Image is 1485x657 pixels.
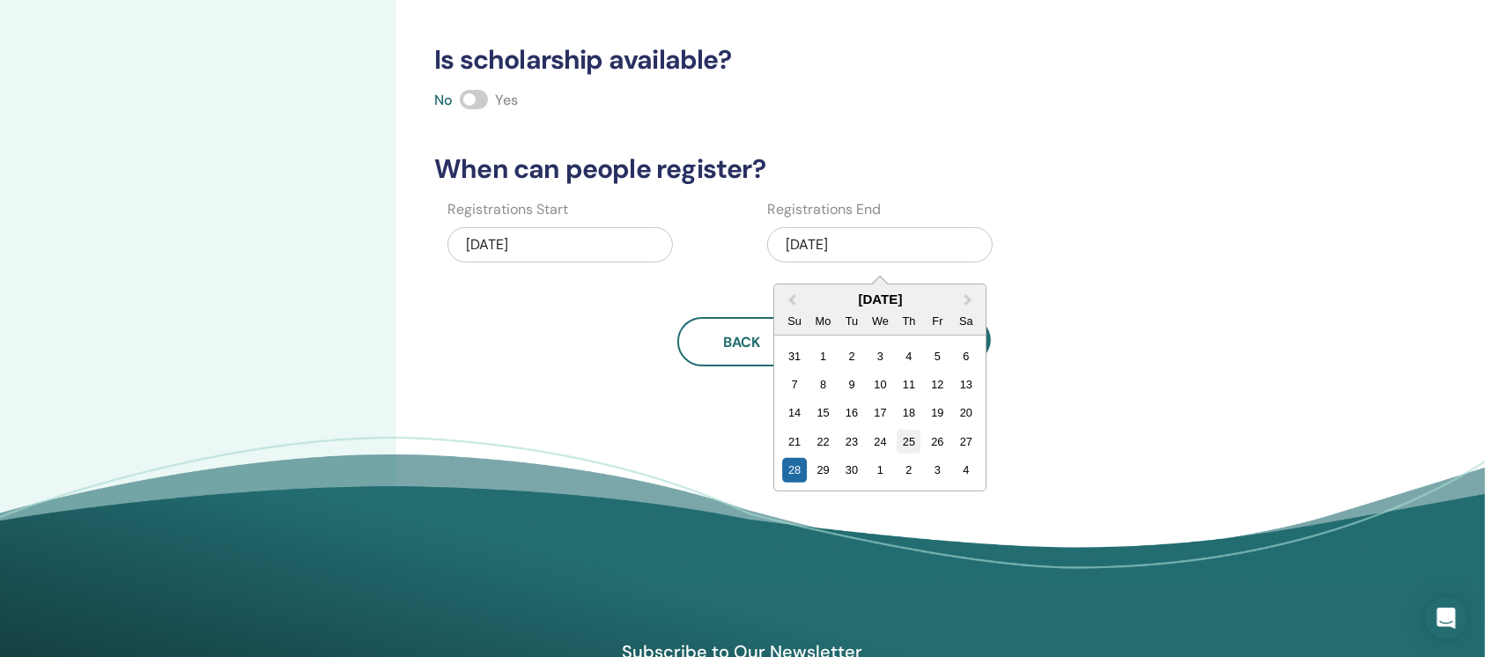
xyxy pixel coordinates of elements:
div: Choose Tuesday, September 2nd, 2025 [840,344,864,368]
div: Choose Monday, September 22nd, 2025 [811,430,835,454]
div: [DATE] [775,292,986,306]
h3: When can people register? [424,153,1245,185]
div: Choose Wednesday, September 10th, 2025 [868,373,892,396]
span: No [434,91,453,109]
div: Choose Sunday, September 28th, 2025 [783,458,807,482]
div: Choose Saturday, September 20th, 2025 [954,401,978,424]
div: Choose Sunday, August 31st, 2025 [783,344,807,368]
div: Choose Sunday, September 14th, 2025 [783,401,807,424]
div: Choose Tuesday, September 30th, 2025 [840,458,864,482]
div: Choose Tuesday, September 9th, 2025 [840,373,864,396]
div: Choose Monday, September 15th, 2025 [811,401,835,424]
div: Choose Thursday, September 11th, 2025 [897,373,920,396]
div: Choose Friday, October 3rd, 2025 [926,458,949,482]
div: Choose Wednesday, September 3rd, 2025 [868,344,892,368]
div: Choose Thursday, October 2nd, 2025 [897,458,920,482]
div: We [868,309,892,333]
div: Choose Saturday, September 27th, 2025 [954,430,978,454]
div: Choose Monday, September 1st, 2025 [811,344,835,368]
div: Choose Sunday, September 21st, 2025 [783,430,807,454]
div: Choose Tuesday, September 16th, 2025 [840,401,864,424]
div: Choose Date [774,284,987,491]
div: Month September, 2025 [780,342,980,484]
div: Choose Monday, September 29th, 2025 [811,458,835,482]
div: Choose Friday, September 12th, 2025 [926,373,949,396]
button: Previous Month [777,286,805,314]
div: Choose Sunday, September 7th, 2025 [783,373,807,396]
div: Su [783,309,807,333]
span: Back [723,333,760,351]
div: Choose Wednesday, September 24th, 2025 [868,430,892,454]
div: Tu [840,309,864,333]
div: Choose Friday, September 26th, 2025 [926,430,949,454]
div: Choose Thursday, September 18th, 2025 [897,401,920,424]
h3: Is scholarship available? [424,44,1245,76]
div: [DATE] [447,227,673,262]
button: Next Month [957,286,985,314]
div: Choose Friday, September 5th, 2025 [926,344,949,368]
div: Choose Saturday, October 4th, 2025 [954,458,978,482]
div: Choose Friday, September 19th, 2025 [926,401,949,424]
label: Registrations Start [447,199,568,220]
label: Registrations End [767,199,881,220]
span: Yes [495,91,518,109]
div: Choose Saturday, September 13th, 2025 [954,373,978,396]
div: Choose Thursday, September 25th, 2025 [897,430,920,454]
button: Back [677,317,806,366]
div: Choose Thursday, September 4th, 2025 [897,344,920,368]
div: Fr [926,309,949,333]
div: Sa [954,309,978,333]
div: Choose Saturday, September 6th, 2025 [954,344,978,368]
div: Choose Tuesday, September 23rd, 2025 [840,430,864,454]
div: Th [897,309,920,333]
div: [DATE] [767,227,993,262]
div: Choose Wednesday, September 17th, 2025 [868,401,892,424]
div: Choose Wednesday, October 1st, 2025 [868,458,892,482]
div: Choose Monday, September 8th, 2025 [811,373,835,396]
div: Open Intercom Messenger [1425,597,1467,639]
div: Mo [811,309,835,333]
